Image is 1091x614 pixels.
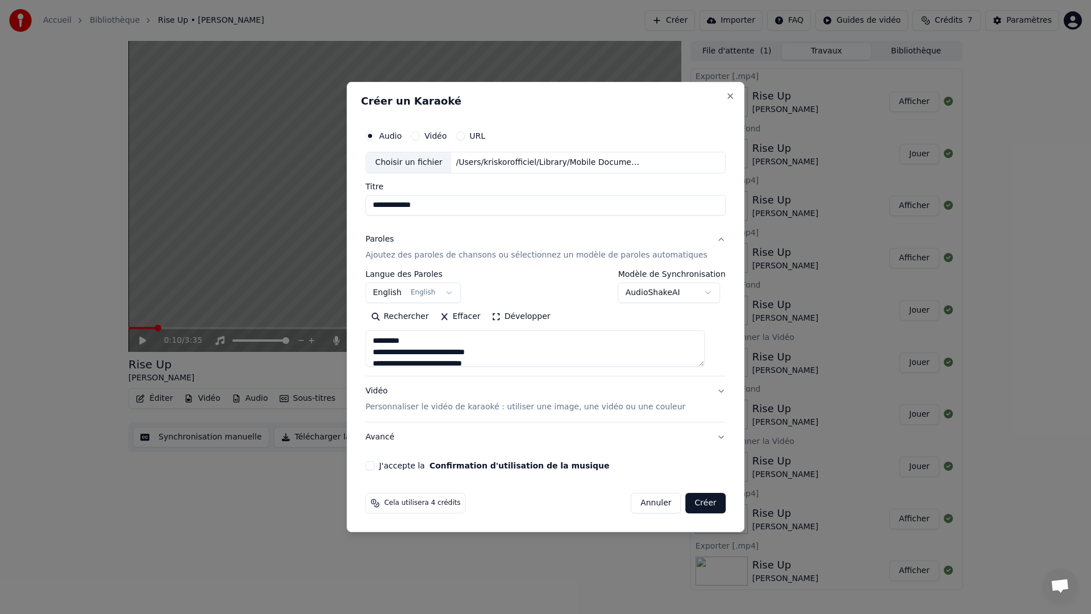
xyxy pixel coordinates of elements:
button: Créer [686,493,726,513]
label: URL [469,132,485,140]
label: Vidéo [424,132,447,140]
button: Avancé [365,422,726,452]
span: Cela utilisera 4 crédits [384,499,460,508]
label: Modèle de Synchronisation [618,270,726,278]
p: Ajoutez des paroles de chansons ou sélectionnez un modèle de paroles automatiques [365,250,707,261]
div: Choisir un fichier [366,152,451,173]
p: Personnaliser le vidéo de karaoké : utiliser une image, une vidéo ou une couleur [365,401,685,413]
button: Développer [486,308,556,326]
button: Effacer [434,308,486,326]
button: J'accepte la [430,462,610,470]
label: Langue des Paroles [365,270,461,278]
button: VidéoPersonnaliser le vidéo de karaoké : utiliser une image, une vidéo ou une couleur [365,376,726,422]
h2: Créer un Karaoké [361,96,730,106]
div: Paroles [365,234,394,245]
div: /Users/kriskorofficiel/Library/Mobile Documents/com~apple~CloudDocs/Chansons/Music is my life/Ech... [452,157,645,168]
button: ParolesAjoutez des paroles de chansons ou sélectionnez un modèle de paroles automatiques [365,225,726,270]
label: Audio [379,132,402,140]
div: ParolesAjoutez des paroles de chansons ou sélectionnez un modèle de paroles automatiques [365,270,726,376]
button: Annuler [631,493,681,513]
label: J'accepte la [379,462,609,470]
div: Vidéo [365,385,685,413]
label: Titre [365,182,726,190]
button: Rechercher [365,308,434,326]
